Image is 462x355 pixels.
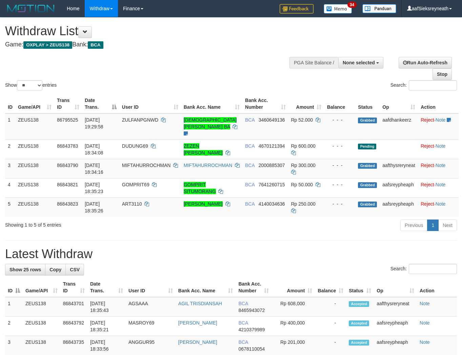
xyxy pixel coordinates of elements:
[259,117,285,123] span: Copy 3460649136 to clipboard
[259,201,285,207] span: Copy 4140034636 to clipboard
[5,159,15,178] td: 3
[399,57,452,68] a: Run Auto-Refresh
[5,80,57,90] label: Show entries
[5,278,23,297] th: ID: activate to sort column descending
[15,197,54,217] td: ZEUS138
[288,94,324,113] th: Amount: activate to sort column ascending
[23,317,60,336] td: ZEUS138
[184,182,216,194] a: GOMPRIT SITUMORANG
[15,113,54,140] td: ZEUS138
[315,297,346,317] td: -
[245,143,255,149] span: BCA
[438,220,457,231] a: Next
[60,317,87,336] td: 86843792
[5,24,301,38] h1: Withdraw List
[420,320,430,326] a: Note
[436,163,446,168] a: Note
[259,182,285,187] span: Copy 7641260715 to clipboard
[436,201,446,207] a: Note
[315,278,346,297] th: Balance: activate to sort column ascending
[291,163,316,168] span: Rp 300.000
[178,320,217,326] a: [PERSON_NAME]
[87,317,126,336] td: [DATE] 18:35:21
[327,162,353,169] div: - - -
[57,182,78,187] span: 86843821
[349,320,369,326] span: Accepted
[327,143,353,149] div: - - -
[178,339,217,345] a: [PERSON_NAME]
[390,264,457,274] label: Search:
[433,68,452,80] a: Stop
[346,278,374,297] th: Status: activate to sort column ascending
[87,278,126,297] th: Date Trans.: activate to sort column ascending
[60,278,87,297] th: Trans ID: activate to sort column ascending
[421,163,434,168] a: Reject
[60,297,87,317] td: 86843701
[374,317,417,336] td: aafsreypheaph
[358,118,377,123] span: Grabbed
[291,182,313,187] span: Rp 50.000
[238,327,265,332] span: Copy 4210379989 to clipboard
[418,159,459,178] td: ·
[280,4,314,14] img: Feedback.jpg
[347,2,357,8] span: 34
[54,94,82,113] th: Trans ID: activate to sort column ascending
[327,201,353,207] div: - - -
[327,181,353,188] div: - - -
[5,317,23,336] td: 2
[82,94,119,113] th: Date Trans.: activate to sort column descending
[5,297,23,317] td: 1
[291,143,316,149] span: Rp 600.000
[358,182,377,188] span: Grabbed
[23,41,72,49] span: OXPLAY > ZEUS138
[289,57,338,68] div: PGA Site Balance /
[327,117,353,123] div: - - -
[420,301,430,306] a: Note
[122,163,171,168] span: MIFTAHURROCHMAN
[238,320,248,326] span: BCA
[291,117,313,123] span: Rp 52.000
[5,247,457,261] h1: Latest Withdraw
[245,117,255,123] span: BCA
[126,278,176,297] th: User ID: activate to sort column ascending
[122,201,142,207] span: ART3110
[5,3,57,14] img: MOTION_logo.png
[380,159,418,178] td: aafthysreryneat
[176,278,236,297] th: Bank Acc. Name: activate to sort column ascending
[362,4,396,13] img: panduan.png
[88,41,103,49] span: BCA
[380,94,418,113] th: Op: activate to sort column ascending
[5,94,15,113] th: ID
[238,346,265,352] span: Copy 0678110054 to clipboard
[380,113,418,140] td: aafdhankeerz
[409,264,457,274] input: Search:
[23,278,60,297] th: Game/API: activate to sort column ascending
[122,182,149,187] span: GOMPRIT69
[126,297,176,317] td: AGSAAA
[238,339,248,345] span: BCA
[245,182,255,187] span: BCA
[417,278,457,297] th: Action
[70,267,80,272] span: CSV
[380,178,418,197] td: aafsreypheaph
[238,301,248,306] span: BCA
[184,143,223,155] a: ZEZEN [PERSON_NAME]
[315,317,346,336] td: -
[245,201,255,207] span: BCA
[85,143,103,155] span: [DATE] 18:34:08
[272,297,315,317] td: Rp 608,000
[436,117,446,123] a: Note
[5,219,187,228] div: Showing 1 to 5 of 5 entries
[245,163,255,168] span: BCA
[87,297,126,317] td: [DATE] 18:35:43
[421,143,434,149] a: Reject
[15,178,54,197] td: ZEUS138
[49,267,61,272] span: Copy
[324,94,355,113] th: Balance
[181,94,242,113] th: Bank Acc. Name: activate to sort column ascending
[45,264,66,275] a: Copy
[238,308,265,313] span: Copy 8465943072 to clipboard
[5,197,15,217] td: 5
[259,143,285,149] span: Copy 4670121394 to clipboard
[15,94,54,113] th: Game/API: activate to sort column ascending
